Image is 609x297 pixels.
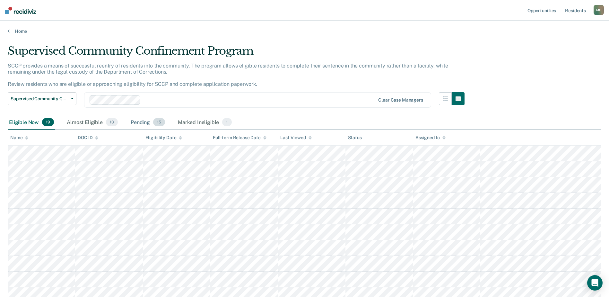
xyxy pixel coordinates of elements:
[280,135,311,140] div: Last Viewed
[65,115,119,130] div: Almost Eligible13
[78,135,98,140] div: DOC ID
[378,97,423,103] div: Clear case managers
[145,135,182,140] div: Eligibility Date
[5,7,36,14] img: Recidiviz
[8,115,55,130] div: Eligible Now19
[594,5,604,15] div: M G
[213,135,266,140] div: Full-term Release Date
[11,96,68,102] span: Supervised Community Confinement Program
[106,118,118,126] span: 13
[8,28,601,34] a: Home
[594,5,604,15] button: MG
[10,135,28,140] div: Name
[8,44,465,63] div: Supervised Community Confinement Program
[8,92,76,105] button: Supervised Community Confinement Program
[348,135,362,140] div: Status
[177,115,233,130] div: Marked Ineligible1
[8,63,448,87] p: SCCP provides a means of successful reentry of residents into the community. The program allows e...
[153,118,165,126] span: 15
[587,275,603,291] div: Open Intercom Messenger
[222,118,231,126] span: 1
[415,135,446,140] div: Assigned to
[42,118,54,126] span: 19
[129,115,166,130] div: Pending15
